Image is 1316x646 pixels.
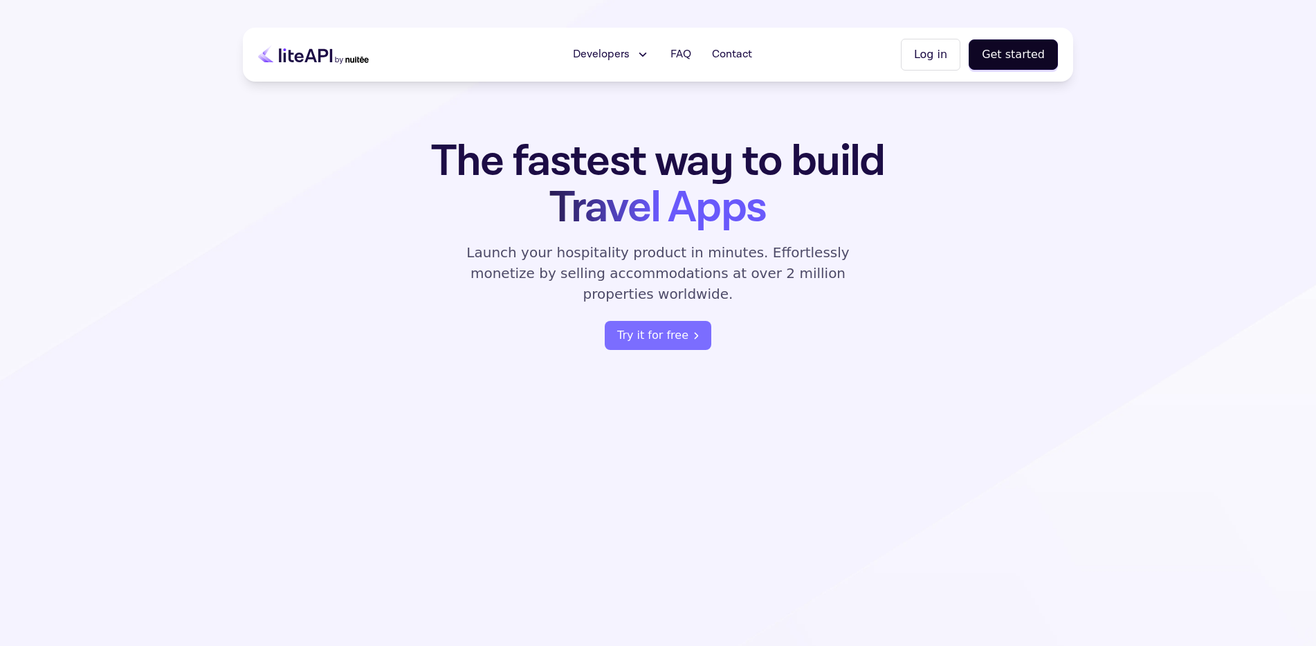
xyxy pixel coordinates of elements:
button: Log in [901,39,960,71]
a: Contact [704,41,760,68]
span: FAQ [670,46,691,63]
h1: The fastest way to build [387,138,929,231]
span: Contact [712,46,752,63]
button: Get started [969,39,1058,70]
a: FAQ [662,41,700,68]
span: Travel Apps [549,179,766,237]
button: Try it for free [605,321,711,350]
button: Developers [565,41,658,68]
p: Launch your hospitality product in minutes. Effortlessly monetize by selling accommodations at ov... [450,242,866,304]
a: register [605,321,711,350]
span: Developers [573,46,630,63]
